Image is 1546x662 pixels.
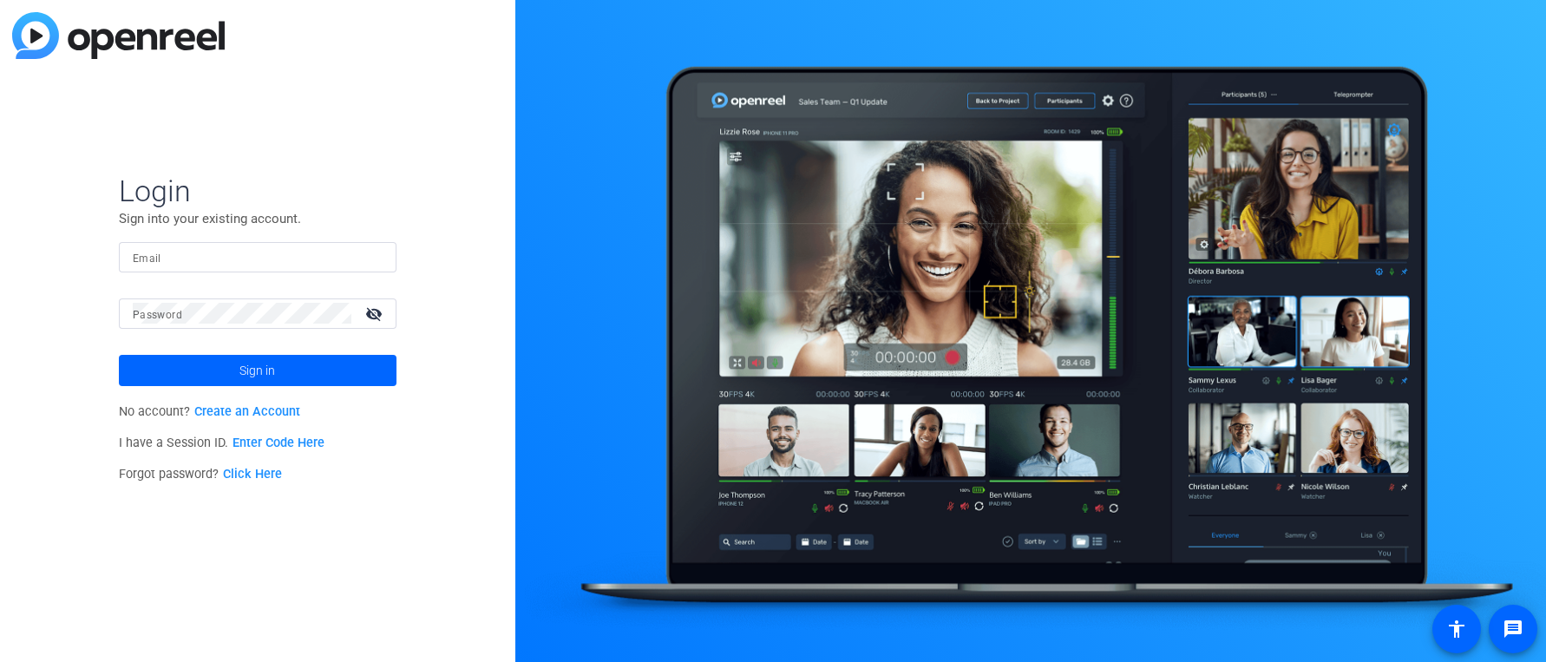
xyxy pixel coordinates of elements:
p: Sign into your existing account. [119,209,396,228]
span: No account? [119,404,300,419]
mat-icon: message [1503,619,1523,639]
span: Sign in [239,349,275,392]
mat-icon: visibility_off [355,301,396,326]
mat-icon: accessibility [1446,619,1467,639]
input: Enter Email Address [133,246,383,267]
a: Enter Code Here [233,436,324,450]
a: Click Here [223,467,282,482]
img: blue-gradient.svg [12,12,225,59]
span: Forgot password? [119,467,282,482]
a: Create an Account [194,404,300,419]
span: Login [119,173,396,209]
mat-label: Password [133,309,182,321]
button: Sign in [119,355,396,386]
mat-label: Email [133,252,161,265]
span: I have a Session ID. [119,436,324,450]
